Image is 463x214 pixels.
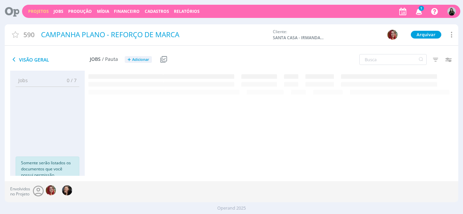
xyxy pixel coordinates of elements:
[447,5,456,17] button: V
[411,5,425,18] button: 1
[359,54,427,65] input: Busca
[419,6,424,11] span: 1
[52,9,65,14] button: Jobs
[26,9,51,14] button: Projetos
[145,8,169,14] span: Cadastros
[97,8,109,14] a: Mídia
[127,56,131,63] span: +
[10,55,90,64] span: Visão Geral
[174,8,200,14] a: Relatórios
[21,160,74,178] p: Somente serão listados os documentos que você possui permissão
[114,8,140,14] a: Financeiro
[39,27,269,43] div: CAMPANHA PLANO - REFORÇO DE MARCA
[62,77,77,84] span: 0 / 7
[54,8,63,14] a: Jobs
[23,30,35,40] span: 590
[143,9,171,14] button: Cadastros
[125,56,152,63] button: +Adicionar
[132,57,149,62] span: Adicionar
[273,35,324,41] span: SANTA CASA - IRMANDADE DA SANTA CASA DE MISERICÓRDIA DE [GEOGRAPHIC_DATA]
[18,77,28,84] span: Jobs
[68,8,92,14] a: Produção
[112,9,142,14] button: Financeiro
[66,9,94,14] button: Produção
[387,29,398,40] button: G
[411,31,441,39] button: Arquivar
[62,185,72,195] img: H
[10,187,30,196] span: Envolvidos no Projeto
[387,30,398,40] img: G
[28,8,49,14] a: Projetos
[95,9,111,14] button: Mídia
[447,7,456,16] img: V
[273,29,380,41] div: Cliente:
[172,9,202,14] button: Relatórios
[90,56,101,62] span: Jobs
[102,56,118,62] span: / Pauta
[46,185,56,195] img: G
